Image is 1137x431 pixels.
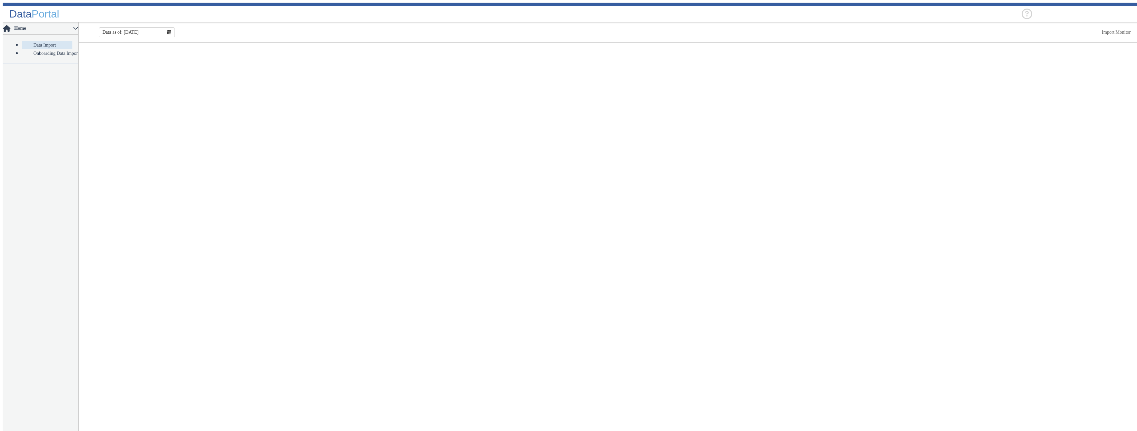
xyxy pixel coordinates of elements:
[14,26,73,31] span: Home
[1102,30,1131,35] a: This is available for Darling Employees only
[1022,9,1032,19] div: Help
[32,8,59,20] span: Portal
[1032,11,1131,17] ng-select: null
[3,22,78,35] p-accordion-header: Home
[9,8,32,20] span: Data
[22,41,72,49] a: Data Import
[102,30,138,35] span: Data as of: [DATE]
[3,35,78,63] p-accordion-content: Home
[22,49,72,57] a: Onboarding Data Import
